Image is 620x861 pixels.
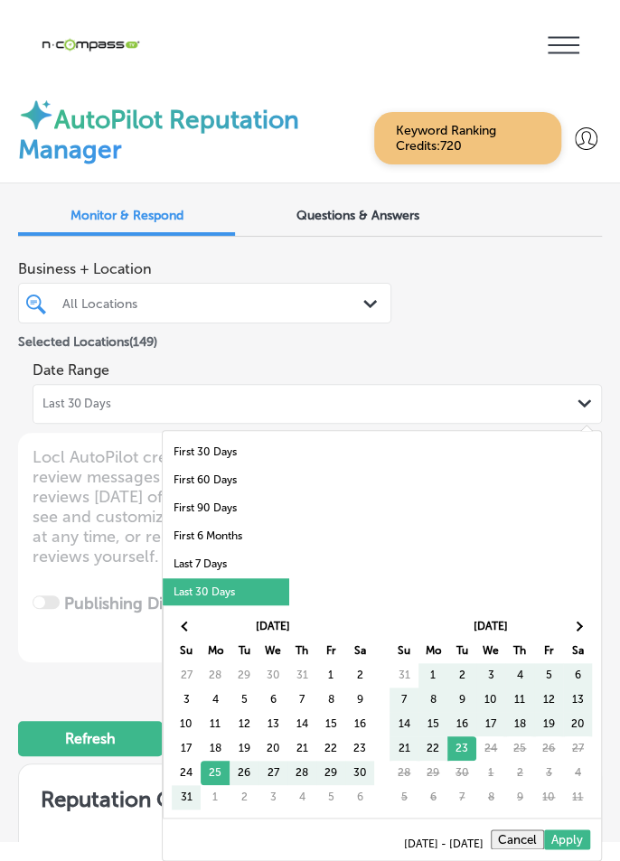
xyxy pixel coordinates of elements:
td: 3 [258,785,287,810]
td: 9 [345,688,374,712]
td: 26 [230,761,258,785]
h2: Reputation Overview [19,764,601,827]
span: Keyword Ranking Credits: 720 [374,112,561,164]
td: 12 [534,688,563,712]
td: 18 [505,712,534,736]
span: Business + Location [18,260,391,277]
td: 31 [172,785,201,810]
td: 2 [505,761,534,785]
td: 22 [418,736,447,761]
th: Sa [345,639,374,663]
td: 21 [390,736,418,761]
td: 11 [201,712,230,736]
td: 8 [418,688,447,712]
td: 23 [447,736,476,761]
td: 3 [476,663,505,688]
td: 30 [447,761,476,785]
td: 4 [563,761,592,785]
label: AutoPilot Reputation Manager [18,105,299,164]
td: 4 [287,785,316,810]
td: 2 [230,785,258,810]
td: 16 [447,712,476,736]
td: 1 [476,761,505,785]
li: First 90 Days [163,494,289,522]
td: 19 [230,736,258,761]
button: Cancel [491,829,544,849]
td: 17 [476,712,505,736]
td: 22 [316,736,345,761]
td: 5 [316,785,345,810]
td: 25 [201,761,230,785]
th: Fr [316,639,345,663]
td: 10 [476,688,505,712]
button: Refresh [18,721,163,756]
td: 17 [172,736,201,761]
td: 31 [390,663,418,688]
td: 1 [201,785,230,810]
li: First 30 Days [163,438,289,466]
span: Last 30 Days [42,397,111,411]
th: Th [287,639,316,663]
td: 15 [316,712,345,736]
li: First 60 Days [163,466,289,494]
th: Tu [230,639,258,663]
td: 10 [534,785,563,810]
th: [DATE] [201,614,345,639]
td: 28 [201,663,230,688]
td: 8 [476,785,505,810]
td: 13 [563,688,592,712]
td: 25 [505,736,534,761]
th: Mo [418,639,447,663]
td: 19 [534,712,563,736]
td: 21 [287,736,316,761]
li: Last 30 Days [163,578,289,606]
span: Monitor & Respond [70,208,183,223]
td: 16 [345,712,374,736]
td: 6 [345,785,374,810]
td: 11 [505,688,534,712]
th: Su [172,639,201,663]
th: Mo [201,639,230,663]
td: 5 [390,785,418,810]
td: 28 [390,761,418,785]
td: 29 [230,663,258,688]
td: 6 [258,688,287,712]
span: [DATE] - [DATE] [404,838,491,849]
th: We [476,639,505,663]
th: Su [390,639,418,663]
td: 27 [258,761,287,785]
td: 14 [390,712,418,736]
li: Last 7 Days [163,550,289,578]
button: Apply [544,829,590,849]
td: 11 [563,785,592,810]
li: First 6 Months [163,522,289,550]
td: 10 [172,712,201,736]
label: Date Range [33,361,109,379]
td: 23 [345,736,374,761]
td: 9 [447,688,476,712]
td: 30 [258,663,287,688]
td: 31 [287,663,316,688]
td: 14 [287,712,316,736]
th: Tu [447,639,476,663]
td: 6 [418,785,447,810]
td: 5 [534,663,563,688]
td: 6 [563,663,592,688]
td: 24 [476,736,505,761]
div: All Locations [62,295,365,311]
img: autopilot-icon [18,97,54,133]
td: 20 [563,712,592,736]
td: 2 [345,663,374,688]
td: 5 [230,688,258,712]
td: 13 [258,712,287,736]
img: 660ab0bf-5cc7-4cb8-ba1c-48b5ae0f18e60NCTV_CLogo_TV_Black_-500x88.png [41,36,140,53]
p: Selected Locations ( 149 ) [18,327,157,350]
td: 24 [172,761,201,785]
td: 29 [418,761,447,785]
td: 7 [390,688,418,712]
td: 4 [201,688,230,712]
td: 1 [316,663,345,688]
td: 30 [345,761,374,785]
td: 9 [505,785,534,810]
td: 3 [534,761,563,785]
